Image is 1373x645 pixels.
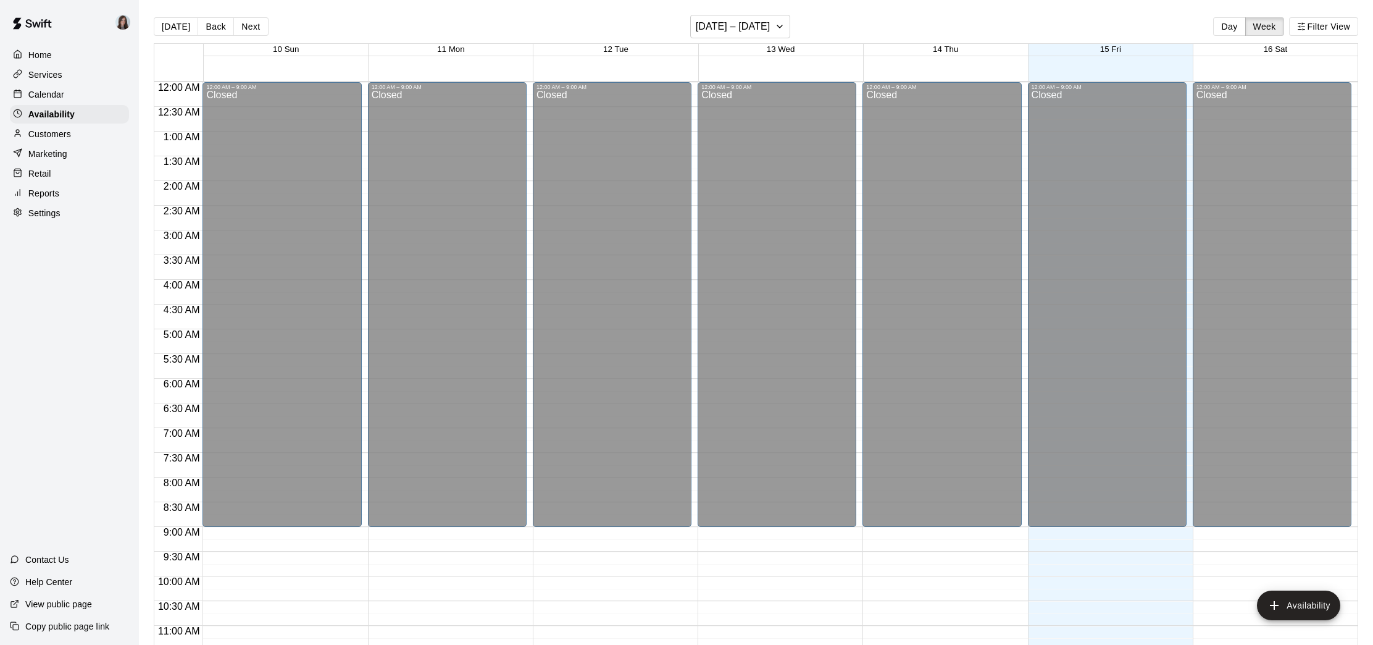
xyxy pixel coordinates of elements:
span: 3:00 AM [161,230,203,241]
p: Contact Us [25,554,69,566]
span: 4:30 AM [161,305,203,315]
a: Availability [10,105,129,124]
p: Help Center [25,576,72,588]
div: 12:00 AM – 9:00 AM: Closed [698,82,856,527]
div: 12:00 AM – 9:00 AM: Closed [862,82,1021,527]
a: Calendar [10,85,129,104]
div: Closed [1196,90,1348,531]
div: 12:00 AM – 9:00 AM: Closed [533,82,691,527]
span: 8:30 AM [161,502,203,513]
button: 15 Fri [1100,44,1121,54]
a: Services [10,65,129,84]
a: Marketing [10,145,129,163]
span: 1:00 AM [161,132,203,142]
span: 9:00 AM [161,527,203,537]
span: 9:30 AM [161,552,203,562]
p: Availability [28,108,75,120]
span: 12:30 AM [155,107,203,117]
div: Closed [701,90,853,531]
p: Marketing [28,148,67,160]
span: 7:00 AM [161,428,203,439]
a: Customers [10,125,129,143]
span: 10:30 AM [155,601,203,612]
p: Copy public page link [25,620,109,633]
p: View public page [25,598,92,610]
span: 12:00 AM [155,82,203,93]
button: add [1257,591,1340,620]
span: 7:30 AM [161,453,203,463]
div: Closed [866,90,1017,531]
a: Retail [10,164,129,183]
a: Reports [10,184,129,203]
button: [DATE] [154,17,198,36]
div: 12:00 AM – 9:00 AM [866,84,1017,90]
p: Home [28,49,52,61]
p: Settings [28,207,61,219]
button: Filter View [1289,17,1358,36]
span: 5:00 AM [161,329,203,340]
button: 16 Sat [1264,44,1288,54]
div: 12:00 AM – 9:00 AM [1196,84,1348,90]
p: Services [28,69,62,81]
div: Renee Ramos [113,10,139,35]
div: 12:00 AM – 9:00 AM: Closed [1193,82,1351,527]
span: 2:30 AM [161,206,203,216]
button: Day [1213,17,1245,36]
span: 8:00 AM [161,478,203,488]
div: 12:00 AM – 9:00 AM [372,84,523,90]
button: 13 Wed [767,44,795,54]
div: 12:00 AM – 9:00 AM [536,84,688,90]
span: 3:30 AM [161,255,203,266]
span: 10:00 AM [155,576,203,587]
div: Closed [372,90,523,531]
div: Closed [206,90,357,531]
span: 4:00 AM [161,280,203,290]
span: 6:30 AM [161,403,203,414]
p: Retail [28,167,51,180]
p: Reports [28,187,59,200]
h6: [DATE] – [DATE] [696,18,770,35]
div: 12:00 AM – 9:00 AM: Closed [368,82,527,527]
span: 11:00 AM [155,626,203,636]
div: 12:00 AM – 9:00 AM: Closed [1028,82,1187,527]
button: Week [1245,17,1284,36]
div: Closed [536,90,688,531]
button: [DATE] – [DATE] [690,15,791,38]
p: Calendar [28,88,64,101]
button: 12 Tue [603,44,628,54]
a: Home [10,46,129,64]
div: 12:00 AM – 9:00 AM [1032,84,1183,90]
div: 12:00 AM – 9:00 AM [701,84,853,90]
span: 1:30 AM [161,156,203,167]
button: Next [233,17,268,36]
button: 14 Thu [933,44,958,54]
p: Customers [28,128,71,140]
img: Renee Ramos [115,15,130,30]
span: 5:30 AM [161,354,203,365]
span: 2:00 AM [161,181,203,192]
div: 12:00 AM – 9:00 AM: Closed [202,82,361,527]
button: 10 Sun [273,44,299,54]
div: Closed [1032,90,1183,531]
span: 6:00 AM [161,379,203,389]
button: Back [198,17,234,36]
a: Settings [10,204,129,222]
button: 11 Mon [437,44,464,54]
div: 12:00 AM – 9:00 AM [206,84,357,90]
